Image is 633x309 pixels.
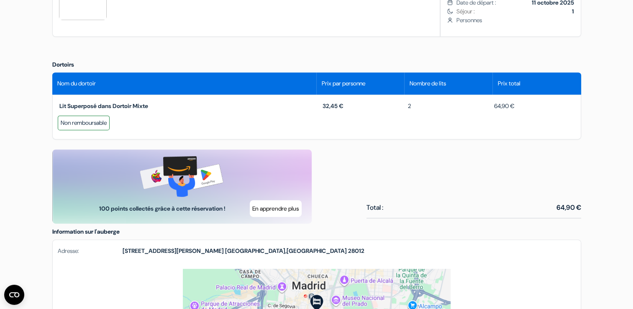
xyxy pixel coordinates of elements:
[456,7,574,16] span: Séjour :
[52,228,120,235] span: Information sur l'auberge
[403,102,411,111] span: 2
[322,79,365,88] span: Prix par personne
[4,285,24,305] button: Ouvrir le widget CMP
[58,116,110,130] div: Non remboursable
[123,247,224,255] span: [STREET_ADDRESS][PERSON_NAME]
[323,102,343,110] span: 32,45 €
[572,8,574,15] b: 1
[98,204,227,213] span: 100 points collectés grâce à cette réservation !
[250,200,302,217] button: En apprendre plus
[489,102,515,111] span: 64,90 €
[59,102,148,110] span: Lit Superposé dans Dortoir Mixte
[140,156,224,197] img: gift-card-banner.png
[410,79,446,88] span: Nombre de lits
[366,203,383,213] span: Total :
[58,247,123,255] span: Adresse:
[456,16,574,25] span: Personnes
[348,247,364,255] span: 28012
[556,203,581,213] span: 64,90 €
[123,247,364,255] strong: ,
[52,61,74,68] span: Dortoirs
[225,247,285,255] span: [GEOGRAPHIC_DATA]
[57,79,96,88] span: Nom du dortoir
[287,247,347,255] span: [GEOGRAPHIC_DATA]
[498,79,520,88] span: Prix total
